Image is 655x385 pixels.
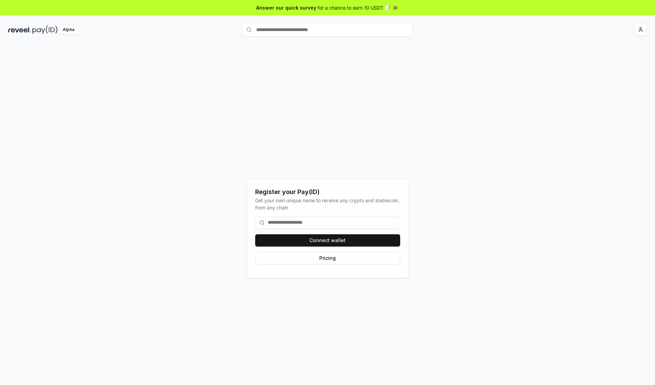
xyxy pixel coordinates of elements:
button: Pricing [255,252,400,264]
div: Alpha [59,26,78,34]
img: reveel_dark [8,26,31,34]
span: Answer our quick survey [256,4,316,11]
img: pay_id [32,26,58,34]
div: Get your own unique name to receive any crypto and stablecoin, from any chain [255,197,400,211]
div: Register your Pay(ID) [255,187,400,197]
span: for a chance to earn 10 USDT 📝 [318,4,391,11]
button: Connect wallet [255,234,400,247]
